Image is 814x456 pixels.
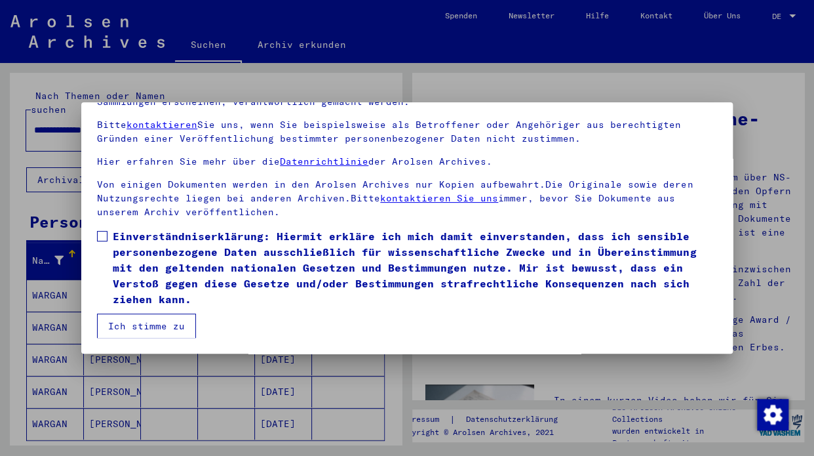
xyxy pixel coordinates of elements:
[97,155,717,169] p: Hier erfahren Sie mehr über die der Arolsen Archives.
[380,192,498,204] a: kontaktieren Sie uns
[757,399,788,430] img: Zustimmung ändern
[97,118,717,146] p: Bitte Sie uns, wenn Sie beispielsweise als Betroffener oder Angehöriger aus berechtigten Gründen ...
[126,119,197,131] a: kontaktieren
[280,155,368,167] a: Datenrichtlinie
[756,398,788,430] div: Zustimmung ändern
[113,228,717,307] span: Einverständniserklärung: Hiermit erkläre ich mich damit einverstanden, dass ich sensible personen...
[97,178,717,219] p: Von einigen Dokumenten werden in den Arolsen Archives nur Kopien aufbewahrt.Die Originale sowie d...
[97,314,196,339] button: Ich stimme zu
